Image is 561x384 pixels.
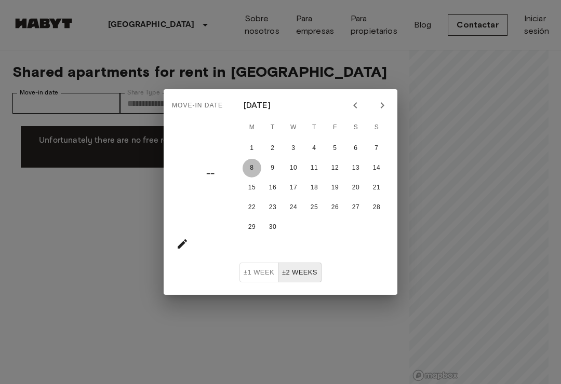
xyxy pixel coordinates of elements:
button: 13 [346,159,365,177]
div: Move In Flexibility [239,263,322,283]
span: Thursday [305,117,324,138]
button: 28 [367,198,386,217]
button: 3 [284,139,303,158]
span: Monday [243,117,261,138]
button: 25 [305,198,324,217]
h4: –– [206,164,215,184]
button: 17 [284,179,303,197]
button: ±2 weeks [278,263,322,283]
button: ±1 week [239,263,278,283]
span: Move-in date [172,98,223,114]
span: Tuesday [263,117,282,138]
button: Next month [373,97,391,114]
button: 30 [263,218,282,237]
button: 21 [367,179,386,197]
button: 22 [243,198,261,217]
span: Saturday [346,117,365,138]
button: Previous month [346,97,364,114]
button: 2 [263,139,282,158]
button: 6 [346,139,365,158]
button: 24 [284,198,303,217]
button: 1 [243,139,261,158]
button: 9 [263,159,282,177]
span: Friday [326,117,344,138]
button: 14 [367,159,386,177]
button: 19 [326,179,344,197]
button: 15 [243,179,261,197]
button: 10 [284,159,303,177]
button: calendar view is open, go to text input view [172,234,193,254]
button: 20 [346,179,365,197]
span: Sunday [367,117,386,138]
button: 7 [367,139,386,158]
button: 26 [326,198,344,217]
button: 12 [326,159,344,177]
button: 16 [263,179,282,197]
button: 4 [305,139,324,158]
span: Wednesday [284,117,303,138]
button: 23 [263,198,282,217]
button: 5 [326,139,344,158]
button: 27 [346,198,365,217]
button: 8 [243,159,261,177]
button: 18 [305,179,324,197]
button: 11 [305,159,324,177]
div: [DATE] [244,99,271,112]
button: 29 [243,218,261,237]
